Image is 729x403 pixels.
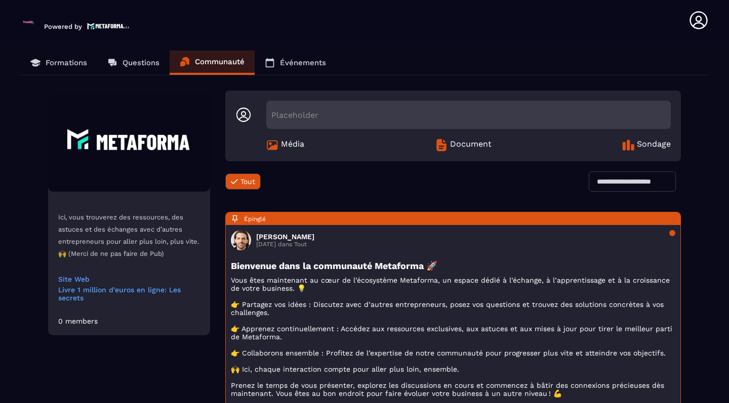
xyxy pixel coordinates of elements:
[20,14,36,30] img: logo-branding
[58,211,200,260] p: Ici, vous trouverez des ressources, des astuces et des échanges avec d’autres entrepreneurs pour ...
[58,286,200,302] a: Livre 1 million d'euros en ligne: Les secrets
[231,260,675,271] h3: Bienvenue dans la communauté Metaforma 🚀
[58,275,200,283] a: Site Web
[244,215,266,222] span: Épinglé
[48,91,210,192] img: Community background
[46,58,87,67] p: Formations
[58,317,98,325] div: 0 members
[170,51,255,75] a: Communauté
[637,139,671,151] span: Sondage
[255,51,336,75] a: Événements
[123,58,159,67] p: Questions
[281,139,304,151] span: Média
[20,51,97,75] a: Formations
[256,241,314,248] p: [DATE] dans Tout
[87,22,130,30] img: logo
[450,139,492,151] span: Document
[195,57,245,66] p: Communauté
[240,177,255,186] span: Tout
[97,51,170,75] a: Questions
[231,276,675,397] p: Vous êtes maintenant au cœur de l’écosystème Metaforma, un espace dédié à l’échange, à l’apprenti...
[256,233,314,241] h3: [PERSON_NAME]
[280,58,326,67] p: Événements
[44,23,82,30] p: Powered by
[266,101,671,129] div: Placeholder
